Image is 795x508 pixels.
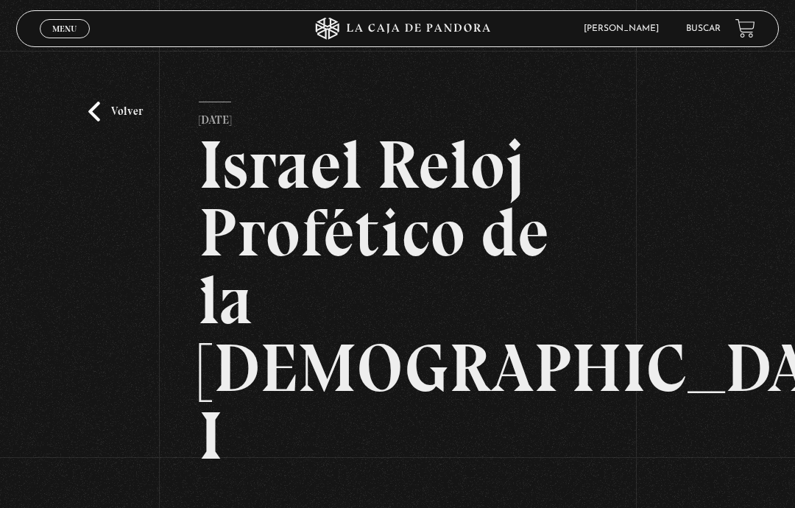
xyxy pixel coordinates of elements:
[735,18,755,38] a: View your shopping cart
[48,37,82,47] span: Cerrar
[576,24,674,33] span: [PERSON_NAME]
[199,131,596,470] h2: Israel Reloj Profético de la [DEMOGRAPHIC_DATA] I
[199,102,231,131] p: [DATE]
[52,24,77,33] span: Menu
[88,102,143,121] a: Volver
[686,24,721,33] a: Buscar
